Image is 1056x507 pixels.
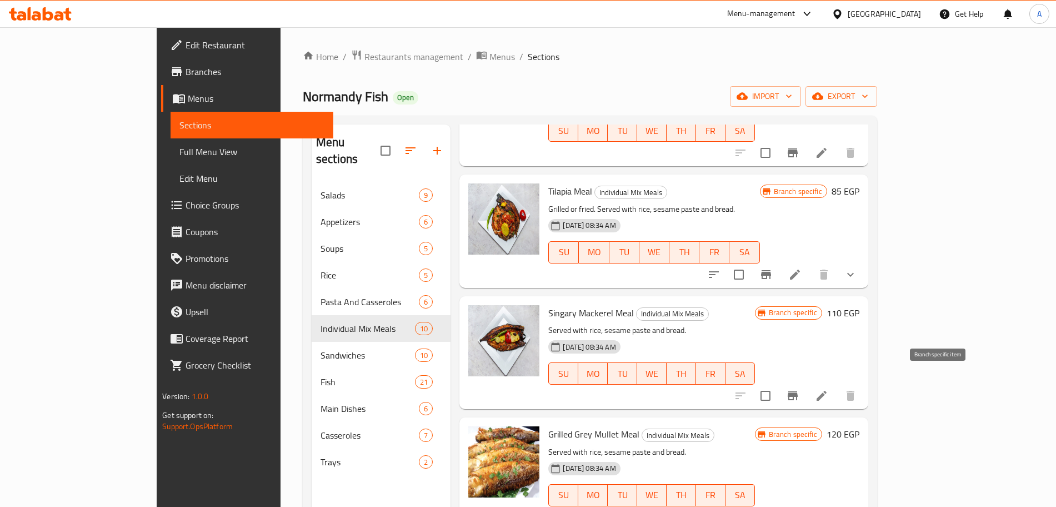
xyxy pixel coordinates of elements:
a: Promotions [161,245,333,272]
button: SA [725,362,755,385]
div: Casseroles7 [312,422,451,449]
div: Trays2 [312,449,451,475]
nav: Menu sections [312,177,451,480]
span: Menus [188,92,324,105]
span: 10 [416,350,432,361]
span: export [814,90,868,103]
span: WE [642,366,662,382]
span: TU [612,487,633,503]
span: Pasta And Casseroles [321,295,419,309]
span: Appetizers [321,215,419,228]
div: items [419,188,433,202]
button: Branch-specific-item [779,140,806,166]
span: WE [644,244,665,260]
span: Open [393,93,418,102]
span: SA [734,244,755,260]
li: / [468,50,472,63]
a: Edit menu item [788,268,802,281]
a: Edit menu item [815,146,828,160]
p: Grilled or fried. Served with rice, sesame paste and bread. [548,202,759,216]
div: Casseroles [321,429,419,442]
span: SU [553,366,574,382]
span: Edit Restaurant [186,38,324,52]
button: TH [667,120,696,142]
span: FR [700,123,721,139]
div: items [419,429,433,442]
a: Grocery Checklist [161,352,333,379]
span: Coverage Report [186,332,324,345]
span: TH [674,244,695,260]
span: Edit Menu [179,172,324,185]
a: Menus [161,85,333,112]
button: MO [579,241,609,264]
span: Promotions [186,252,324,265]
div: Trays [321,455,419,469]
span: 6 [419,404,432,414]
span: WE [642,123,662,139]
span: SU [553,123,574,139]
div: Individual Mix Meals [642,429,714,442]
button: delete [810,261,837,288]
span: SA [730,366,750,382]
div: items [419,215,433,228]
div: items [419,269,433,282]
a: Menu disclaimer [161,272,333,299]
span: MO [583,487,603,503]
button: TU [608,484,637,506]
img: Grilled Grey Mullet Meal [468,426,539,498]
button: FR [696,484,725,506]
span: Singary Mackerel Meal [548,305,634,321]
span: Branches [186,65,324,78]
span: Main Dishes [321,402,419,415]
a: Edit Menu [171,165,333,192]
span: SU [553,487,574,503]
nav: breadcrumb [303,49,877,64]
span: Branch specific [764,429,822,440]
a: Edit menu item [815,389,828,402]
span: TU [612,123,633,139]
h6: 110 EGP [827,305,859,321]
span: 5 [419,243,432,254]
span: [DATE] 08:34 AM [558,342,620,352]
span: 1.0.0 [192,389,209,404]
span: SU [553,244,574,260]
span: Individual Mix Meals [637,307,708,320]
span: SA [730,123,750,139]
span: Individual Mix Meals [321,322,415,335]
button: SU [548,120,578,142]
button: Branch-specific-item [753,261,779,288]
a: Coverage Report [161,325,333,352]
span: 6 [419,217,432,227]
button: TU [609,241,639,264]
span: Branch specific [764,307,822,318]
div: Open [393,91,418,105]
span: Version: [162,389,189,404]
span: MO [583,244,604,260]
div: Menu-management [727,7,795,21]
button: WE [639,241,669,264]
button: MO [578,484,608,506]
span: MO [583,123,603,139]
div: Rice [321,269,419,282]
span: Select to update [754,384,777,407]
li: / [519,50,523,63]
button: SU [548,484,578,506]
span: 5 [419,270,432,281]
div: Soups [321,242,419,255]
a: Support.OpsPlatform [162,419,233,434]
button: delete [837,140,864,166]
span: A [1037,8,1042,20]
div: items [419,295,433,309]
div: Salads9 [312,182,451,208]
span: Full Menu View [179,145,324,158]
button: TU [608,120,637,142]
span: Menus [489,50,515,63]
button: show more [837,261,864,288]
span: Sections [528,50,559,63]
span: TH [671,487,692,503]
div: Individual Mix Meals10 [312,315,451,342]
button: SA [729,241,759,264]
h6: 85 EGP [832,183,859,199]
